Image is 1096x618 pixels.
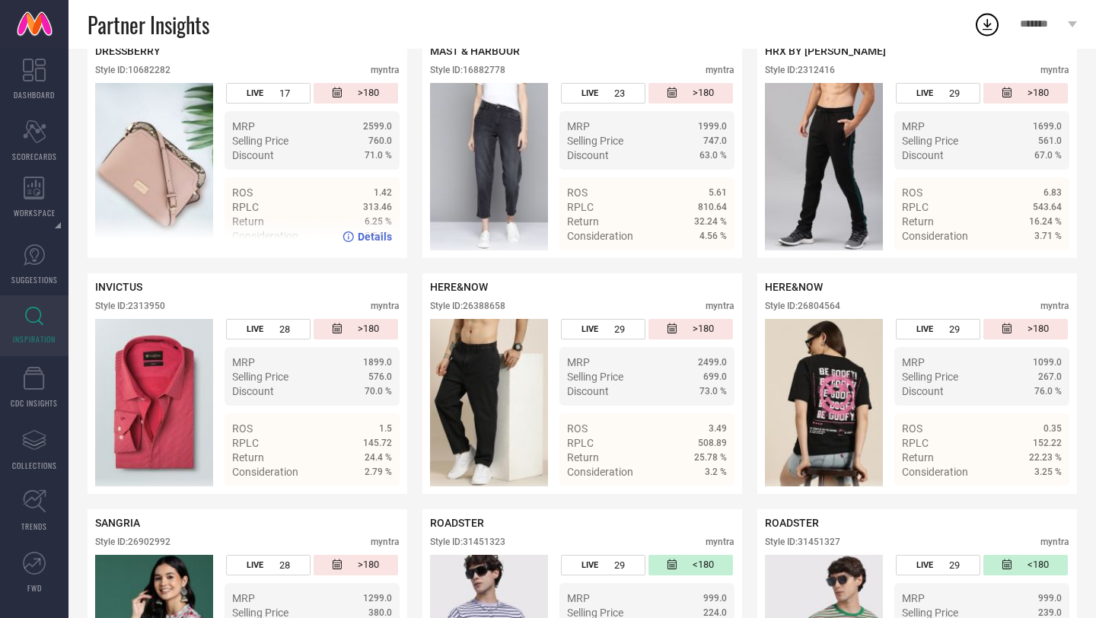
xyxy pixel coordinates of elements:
span: 24.4 % [365,452,392,463]
span: 576.0 [368,371,392,382]
img: Style preview image [95,83,213,250]
span: SANGRIA [95,517,140,529]
span: >180 [358,323,379,336]
span: RPLC [232,201,259,213]
span: 543.64 [1033,202,1062,212]
div: Style ID: 2313950 [95,301,165,311]
div: Click to view image [430,83,548,250]
span: 71.0 % [365,150,392,161]
span: HRX BY [PERSON_NAME] [765,45,886,57]
span: COLLECTIONS [12,460,57,471]
span: 1099.0 [1033,357,1062,368]
span: >180 [693,87,714,100]
span: LIVE [581,324,598,334]
span: 999.0 [703,593,727,604]
div: Number of days since the style was first listed on the platform [314,83,397,104]
div: Number of days since the style was first listed on the platform [983,319,1067,339]
span: 17 [279,88,290,99]
span: MRP [232,120,255,132]
span: ROS [902,186,922,199]
span: Details [693,493,727,505]
span: Discount [902,149,944,161]
a: Details [342,231,392,243]
div: Style ID: 31451327 [765,537,840,547]
span: RPLC [567,437,594,449]
span: >180 [1027,87,1049,100]
div: Style ID: 2312416 [765,65,835,75]
span: >180 [358,87,379,100]
span: 224.0 [703,607,727,618]
span: 29 [949,88,960,99]
div: myntra [706,65,734,75]
span: 999.0 [1038,593,1062,604]
span: Selling Price [232,135,288,147]
span: 239.0 [1038,607,1062,618]
div: Style ID: 16882778 [430,65,505,75]
span: 508.89 [698,438,727,448]
span: 313.46 [363,202,392,212]
span: ROADSTER [430,517,484,529]
span: Discount [567,385,609,397]
div: myntra [706,301,734,311]
a: Details [677,493,727,505]
div: Number of days the style has been live on the platform [561,555,645,575]
span: Discount [232,385,274,397]
span: Details [358,231,392,243]
span: 28 [279,559,290,571]
span: 32.24 % [694,216,727,227]
span: ROADSTER [765,517,819,529]
span: MRP [902,120,925,132]
div: Number of days since the style was first listed on the platform [648,319,732,339]
span: 29 [949,323,960,335]
span: HERE&NOW [765,281,823,293]
span: 267.0 [1038,371,1062,382]
a: Details [342,493,392,505]
img: Style preview image [430,83,548,250]
div: Number of days the style has been live on the platform [896,555,980,575]
div: Number of days since the style was first listed on the platform [314,319,397,339]
div: Click to view image [430,319,548,486]
span: Return [902,215,934,228]
span: >180 [1027,323,1049,336]
span: RPLC [902,201,929,213]
span: <180 [1027,559,1049,572]
span: ROS [567,186,588,199]
span: Details [1027,257,1062,269]
span: 2499.0 [698,357,727,368]
div: myntra [1040,65,1069,75]
span: INSPIRATION [13,333,56,345]
span: 6.83 [1043,187,1062,198]
span: 380.0 [368,607,392,618]
span: LIVE [916,324,933,334]
span: Details [358,493,392,505]
span: 29 [949,559,960,571]
div: Number of days since the style was first listed on the platform [314,555,397,575]
span: 1899.0 [363,357,392,368]
span: LIVE [247,324,263,334]
span: <180 [693,559,714,572]
div: Style ID: 10682282 [95,65,170,75]
span: MAST & HARBOUR [430,45,520,57]
span: SCORECARDS [12,151,57,162]
span: RPLC [232,437,259,449]
span: 5.61 [709,187,727,198]
span: Discount [232,149,274,161]
span: MRP [232,356,255,368]
span: 1.5 [379,423,392,434]
div: Number of days since the style was first listed on the platform [983,83,1067,104]
span: 152.22 [1033,438,1062,448]
span: 760.0 [368,135,392,146]
div: myntra [371,301,400,311]
span: DRESSBERRY [95,45,161,57]
img: Style preview image [95,319,213,486]
span: LIVE [916,560,933,570]
div: myntra [1040,537,1069,547]
span: ROS [232,422,253,435]
span: MRP [567,356,590,368]
div: Number of days since the style was first listed on the platform [983,555,1067,575]
span: ROS [567,422,588,435]
div: Style ID: 26902992 [95,537,170,547]
div: Number of days the style has been live on the platform [226,555,310,575]
span: ROS [902,422,922,435]
span: 747.0 [703,135,727,146]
